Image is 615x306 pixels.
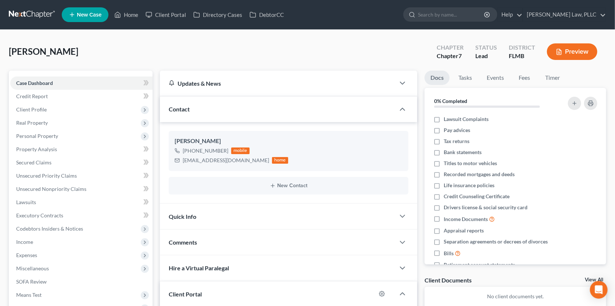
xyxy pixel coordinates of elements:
[444,182,494,189] span: Life insurance policies
[16,93,48,99] span: Credit Report
[183,147,228,154] div: [PHONE_NUMBER]
[444,115,489,123] span: Lawsuit Complaints
[585,277,603,282] a: View All
[16,252,37,258] span: Expenses
[444,204,528,211] span: Drivers license & social security card
[444,261,515,268] span: Retirement account statements
[16,146,57,152] span: Property Analysis
[10,182,153,196] a: Unsecured Nonpriority Claims
[16,225,83,232] span: Codebtors Insiders & Notices
[169,239,197,246] span: Comments
[10,275,153,288] a: SOFA Review
[16,212,63,218] span: Executory Contracts
[10,76,153,90] a: Case Dashboard
[142,8,190,21] a: Client Portal
[430,293,600,300] p: No client documents yet.
[444,149,482,156] span: Bank statements
[444,160,497,167] span: Titles to motor vehicles
[418,8,485,21] input: Search by name...
[16,120,48,126] span: Real Property
[513,71,536,85] a: Fees
[169,106,190,113] span: Contact
[437,43,464,52] div: Chapter
[444,193,509,200] span: Credit Counseling Certificate
[444,138,469,145] span: Tax returns
[111,8,142,21] a: Home
[481,71,510,85] a: Events
[509,52,535,60] div: FLMB
[16,80,53,86] span: Case Dashboard
[16,186,86,192] span: Unsecured Nonpriority Claims
[272,157,288,164] div: home
[453,71,478,85] a: Tasks
[444,127,470,134] span: Pay advices
[10,90,153,103] a: Credit Report
[190,8,246,21] a: Directory Cases
[458,52,462,59] span: 7
[444,227,484,234] span: Appraisal reports
[425,276,472,284] div: Client Documents
[16,133,58,139] span: Personal Property
[169,79,386,87] div: Updates & News
[444,171,515,178] span: Recorded mortgages and deeds
[246,8,287,21] a: DebtorCC
[77,12,101,18] span: New Case
[437,52,464,60] div: Chapter
[10,196,153,209] a: Lawsuits
[16,265,49,271] span: Miscellaneous
[169,213,196,220] span: Quick Info
[547,43,597,60] button: Preview
[475,52,497,60] div: Lead
[434,98,467,104] strong: 0% Completed
[444,250,454,257] span: Bills
[10,143,153,156] a: Property Analysis
[175,183,403,189] button: New Contact
[10,209,153,222] a: Executory Contracts
[16,172,77,179] span: Unsecured Priority Claims
[16,239,33,245] span: Income
[590,281,608,299] div: Open Intercom Messenger
[425,71,450,85] a: Docs
[16,292,42,298] span: Means Test
[539,71,566,85] a: Timer
[175,137,403,146] div: [PERSON_NAME]
[169,291,202,298] span: Client Portal
[231,147,250,154] div: mobile
[10,169,153,182] a: Unsecured Priority Claims
[183,157,269,164] div: [EMAIL_ADDRESS][DOMAIN_NAME]
[16,199,36,205] span: Lawsuits
[9,46,78,57] span: [PERSON_NAME]
[498,8,522,21] a: Help
[475,43,497,52] div: Status
[509,43,535,52] div: District
[169,264,229,271] span: Hire a Virtual Paralegal
[10,156,153,169] a: Secured Claims
[16,159,51,166] span: Secured Claims
[444,216,488,223] span: Income Documents
[16,278,47,285] span: SOFA Review
[523,8,606,21] a: [PERSON_NAME] Law, PLLC
[16,106,47,113] span: Client Profile
[444,238,548,245] span: Separation agreements or decrees of divorces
